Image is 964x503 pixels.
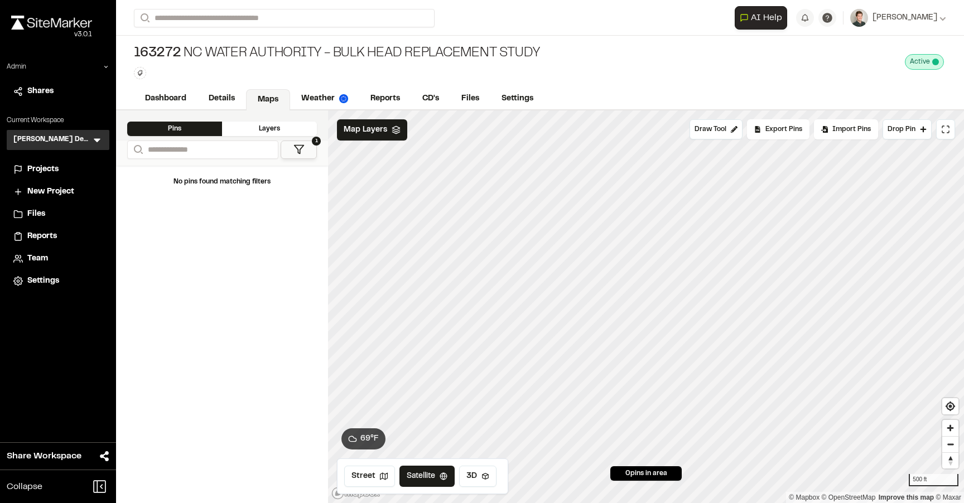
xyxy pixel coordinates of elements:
[411,88,450,109] a: CD's
[942,398,958,414] button: Find my location
[134,67,146,79] button: Edit Tags
[695,124,726,134] span: Draw Tool
[879,494,934,501] a: Map feedback
[765,124,802,134] span: Export Pins
[690,119,743,139] button: Draw Tool
[936,494,961,501] a: Maxar
[360,433,379,445] span: 69 ° F
[127,141,147,159] button: Search
[328,110,964,503] canvas: Map
[246,89,290,110] a: Maps
[7,480,42,494] span: Collapse
[932,59,939,65] span: This project is active and counting against your active project count.
[450,88,490,109] a: Files
[344,124,387,136] span: Map Layers
[27,208,45,220] span: Files
[490,88,544,109] a: Settings
[134,45,181,62] span: 163272
[359,88,411,109] a: Reports
[13,186,103,198] a: New Project
[27,163,59,176] span: Projects
[134,88,197,109] a: Dashboard
[735,6,787,30] button: Open AI Assistant
[909,474,958,486] div: 500 ft
[134,45,540,62] div: NC Water Authority - Bulk Head Replacement Study
[850,9,868,27] img: User
[789,494,820,501] a: Mapbox
[344,466,395,487] button: Street
[850,9,946,27] button: [PERSON_NAME]
[832,124,871,134] span: Import Pins
[459,466,497,487] button: 3D
[942,436,958,452] button: Zoom out
[399,466,455,487] button: Satellite
[13,230,103,243] a: Reports
[13,163,103,176] a: Projects
[735,6,792,30] div: Open AI Assistant
[134,9,154,27] button: Search
[910,57,930,67] span: Active
[7,449,81,463] span: Share Workspace
[11,30,92,40] div: Oh geez...please don't...
[13,275,103,287] a: Settings
[751,11,782,25] span: AI Help
[27,230,57,243] span: Reports
[814,119,878,139] div: Import Pins into your project
[27,275,59,287] span: Settings
[173,179,271,185] span: No pins found matching filters
[290,88,359,109] a: Weather
[13,134,91,146] h3: [PERSON_NAME] Demo Workspace
[27,253,48,265] span: Team
[197,88,246,109] a: Details
[13,85,103,98] a: Shares
[312,137,321,146] span: 1
[942,452,958,468] button: Reset bearing to north
[222,122,317,136] div: Layers
[281,141,317,159] button: 1
[7,115,109,125] p: Current Workspace
[331,487,380,500] a: Mapbox logo
[873,12,937,24] span: [PERSON_NAME]
[942,437,958,452] span: Zoom out
[625,468,667,478] span: 0 pins in area
[942,420,958,436] button: Zoom in
[341,428,385,449] button: 69°F
[339,94,348,103] img: precipai.png
[127,122,222,136] div: Pins
[13,208,103,220] a: Files
[11,16,92,30] img: rebrand.png
[13,253,103,265] a: Team
[905,54,944,70] div: This project is active and counting against your active project count.
[942,453,958,468] span: Reset bearing to north
[7,62,26,72] p: Admin
[27,186,74,198] span: New Project
[747,119,809,139] div: No pins available to export
[888,124,915,134] span: Drop Pin
[822,494,876,501] a: OpenStreetMap
[27,85,54,98] span: Shares
[883,119,932,139] button: Drop Pin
